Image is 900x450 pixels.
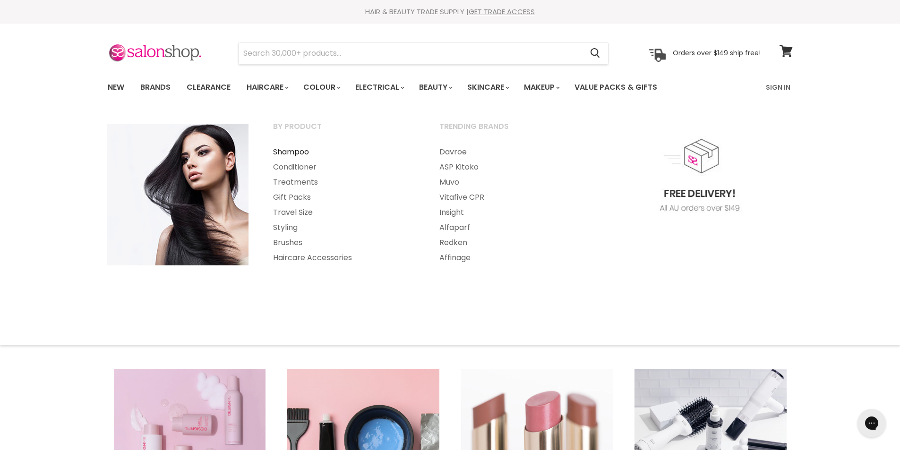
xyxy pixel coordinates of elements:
[348,77,410,97] a: Electrical
[239,42,583,64] input: Search
[428,220,592,235] a: Alfaparf
[96,74,805,101] nav: Main
[238,42,609,65] form: Product
[428,250,592,265] a: Affinage
[428,175,592,190] a: Muvo
[261,160,426,175] a: Conditioner
[428,119,592,143] a: Trending Brands
[428,144,592,160] a: Davroe
[261,144,426,265] ul: Main menu
[567,77,664,97] a: Value Packs & Gifts
[583,42,608,64] button: Search
[261,175,426,190] a: Treatments
[428,144,592,265] ul: Main menu
[673,49,761,57] p: Orders over $149 ship free!
[460,77,515,97] a: Skincare
[412,77,458,97] a: Beauty
[133,77,178,97] a: Brands
[296,77,346,97] a: Colour
[261,119,426,143] a: By Product
[101,77,131,97] a: New
[180,77,238,97] a: Clearance
[428,160,592,175] a: ASP Kitoko
[469,7,535,17] a: GET TRADE ACCESS
[261,220,426,235] a: Styling
[261,144,426,160] a: Shampoo
[517,77,566,97] a: Makeup
[261,190,426,205] a: Gift Packs
[428,235,592,250] a: Redken
[428,190,592,205] a: Vitafive CPR
[240,77,294,97] a: Haircare
[428,205,592,220] a: Insight
[760,77,796,97] a: Sign In
[96,7,805,17] div: HAIR & BEAUTY TRADE SUPPLY |
[261,235,426,250] a: Brushes
[853,406,891,441] iframe: Gorgias live chat messenger
[261,205,426,220] a: Travel Size
[261,250,426,265] a: Haircare Accessories
[101,74,712,101] ul: Main menu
